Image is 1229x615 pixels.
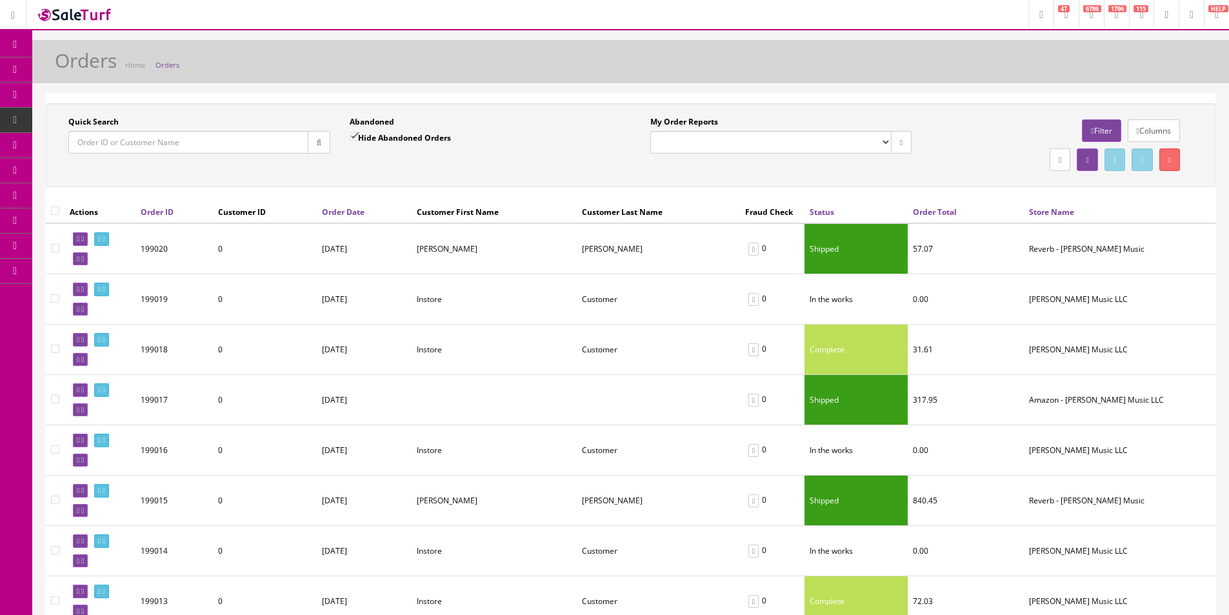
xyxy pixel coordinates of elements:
[317,325,412,375] td: [DATE]
[317,476,412,526] td: [DATE]
[68,116,119,128] label: Quick Search
[740,476,804,526] td: 0
[1134,5,1148,12] span: 115
[213,223,317,274] td: 0
[577,223,740,274] td: Bolton
[804,425,908,476] td: In the works
[317,425,412,476] td: [DATE]
[135,425,213,476] td: 199016
[135,526,213,576] td: 199014
[577,425,740,476] td: Customer
[125,60,145,70] a: Home
[1128,119,1180,142] a: Columns
[135,223,213,274] td: 199020
[213,325,317,375] td: 0
[577,325,740,375] td: Customer
[913,207,957,217] a: Order Total
[65,200,135,223] th: Actions
[1024,425,1215,476] td: Butler Music LLC
[412,223,577,274] td: Wendell
[1108,5,1126,12] span: 1796
[1024,375,1215,425] td: Amazon - Butler Music LLC
[350,131,451,144] label: Hide Abandoned Orders
[650,116,718,128] label: My Order Reports
[36,6,114,23] img: SaleTurf
[804,223,908,274] td: Shipped
[213,526,317,576] td: 0
[213,200,317,223] th: Customer ID
[908,223,1024,274] td: 57.07
[412,476,577,526] td: Jackie
[1024,476,1215,526] td: Reverb - Butler Music
[412,200,577,223] th: Customer First Name
[804,325,908,375] td: Complete
[322,207,365,217] a: Order Date
[213,425,317,476] td: 0
[740,425,804,476] td: 0
[577,200,740,223] th: Customer Last Name
[412,425,577,476] td: Instore
[68,131,308,154] input: Order ID or Customer Name
[908,325,1024,375] td: 31.61
[141,207,174,217] a: Order ID
[908,526,1024,576] td: 0.00
[213,375,317,425] td: 0
[317,274,412,325] td: [DATE]
[908,425,1024,476] td: 0.00
[317,526,412,576] td: [DATE]
[1024,274,1215,325] td: Butler Music LLC
[350,132,358,141] input: Hide Abandoned Orders
[1024,325,1215,375] td: Butler Music LLC
[1208,5,1228,12] span: HELP
[804,526,908,576] td: In the works
[804,375,908,425] td: Shipped
[317,375,412,425] td: [DATE]
[740,200,804,223] th: Fraud Check
[55,50,117,71] h1: Orders
[1024,223,1215,274] td: Reverb - Butler Music
[908,274,1024,325] td: 0.00
[135,476,213,526] td: 199015
[213,274,317,325] td: 0
[740,223,804,274] td: 0
[740,274,804,325] td: 0
[135,375,213,425] td: 199017
[577,476,740,526] td: Larkin
[1029,207,1074,217] a: Store Name
[350,116,394,128] label: Abandoned
[1058,5,1070,12] span: 47
[135,274,213,325] td: 199019
[1082,119,1121,142] a: Filter
[740,526,804,576] td: 0
[908,375,1024,425] td: 317.95
[740,375,804,425] td: 0
[1083,5,1101,12] span: 6786
[804,274,908,325] td: In the works
[317,223,412,274] td: [DATE]
[740,325,804,375] td: 0
[577,274,740,325] td: Customer
[135,325,213,375] td: 199018
[908,476,1024,526] td: 840.45
[810,207,834,217] a: Status
[1024,526,1215,576] td: Butler Music LLC
[213,476,317,526] td: 0
[412,325,577,375] td: Instore
[155,60,179,70] a: Orders
[412,526,577,576] td: Instore
[804,476,908,526] td: Shipped
[412,274,577,325] td: Instore
[577,526,740,576] td: Customer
